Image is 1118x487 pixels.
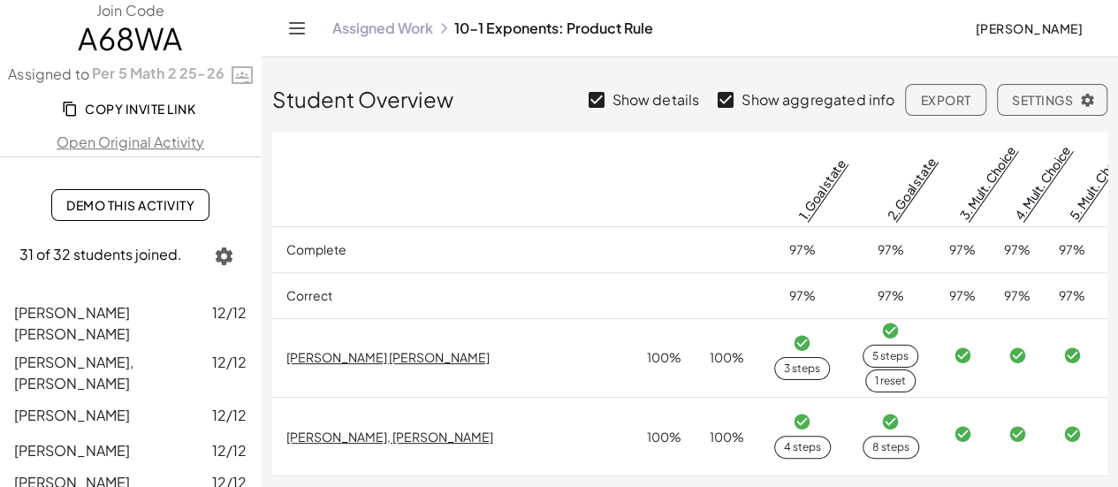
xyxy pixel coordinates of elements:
[742,79,894,121] label: Show aggregated info
[51,93,209,125] button: Copy Invite Link
[633,397,696,476] td: 100%
[272,226,633,272] td: Complete
[954,346,972,365] i: Task finished and correct.
[657,163,707,224] span: Complete
[14,406,130,424] span: [PERSON_NAME]
[14,353,133,392] span: [PERSON_NAME], [PERSON_NAME]
[905,84,985,116] button: Export
[66,197,194,213] span: Demo This Activity
[65,101,195,117] span: Copy Invite Link
[1063,425,1082,444] i: Task finished and correct.
[696,397,758,476] td: 100%
[955,142,1018,223] a: 3. Mult. Choice
[793,413,811,431] i: Task finished and correct.
[881,322,900,340] i: Task finished and correct.
[272,57,1107,121] div: Student Overview
[881,413,900,431] i: Task finished and correct.
[633,318,696,397] td: 100%
[1045,272,1099,318] td: 97%
[784,361,820,377] div: 3 steps
[1012,92,1092,108] span: Settings
[212,352,247,394] span: 12/12
[975,20,1083,36] span: [PERSON_NAME]
[846,272,935,318] td: 97%
[272,272,633,318] td: Correct
[935,272,990,318] td: 97%
[758,226,846,272] td: 97%
[212,440,247,461] span: 12/12
[784,439,821,455] div: 4 steps
[990,226,1045,272] td: 97%
[1008,346,1027,365] i: Task finished and correct.
[51,189,209,221] a: Demo This Activity
[1063,346,1082,365] i: Task finished and correct.
[715,142,786,226] span: Correct
[332,19,433,37] a: Assigned Work
[954,425,972,444] i: Task finished and correct.
[846,226,935,272] td: 97%
[961,12,1097,44] button: [PERSON_NAME]
[283,14,311,42] button: Toggle navigation
[212,405,247,426] span: 12/12
[875,373,906,389] div: 1 reset
[935,226,990,272] td: 97%
[1045,226,1099,272] td: 97%
[920,92,970,108] span: Export
[884,153,939,222] a: 2. Goal state
[758,272,846,318] td: 97%
[872,348,909,364] div: 5 steps
[286,349,490,365] a: [PERSON_NAME] [PERSON_NAME]
[990,272,1045,318] td: 97%
[286,429,493,445] a: [PERSON_NAME], [PERSON_NAME]
[19,245,182,263] span: 31 of 32 students joined.
[1008,425,1027,444] i: Task finished and correct.
[696,318,758,397] td: 100%
[1010,142,1073,223] a: 4. Mult. Choice
[8,64,253,86] label: Assigned to
[795,156,849,223] a: 1. Goal state
[14,303,130,343] span: [PERSON_NAME] [PERSON_NAME]
[212,302,247,345] span: 12/12
[793,334,811,353] i: Task finished and correct.
[997,84,1107,116] button: Settings
[872,439,909,455] div: 8 steps
[612,79,699,121] label: Show details
[89,64,253,86] a: Per 5 Math 2 25-26
[14,441,130,460] span: [PERSON_NAME]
